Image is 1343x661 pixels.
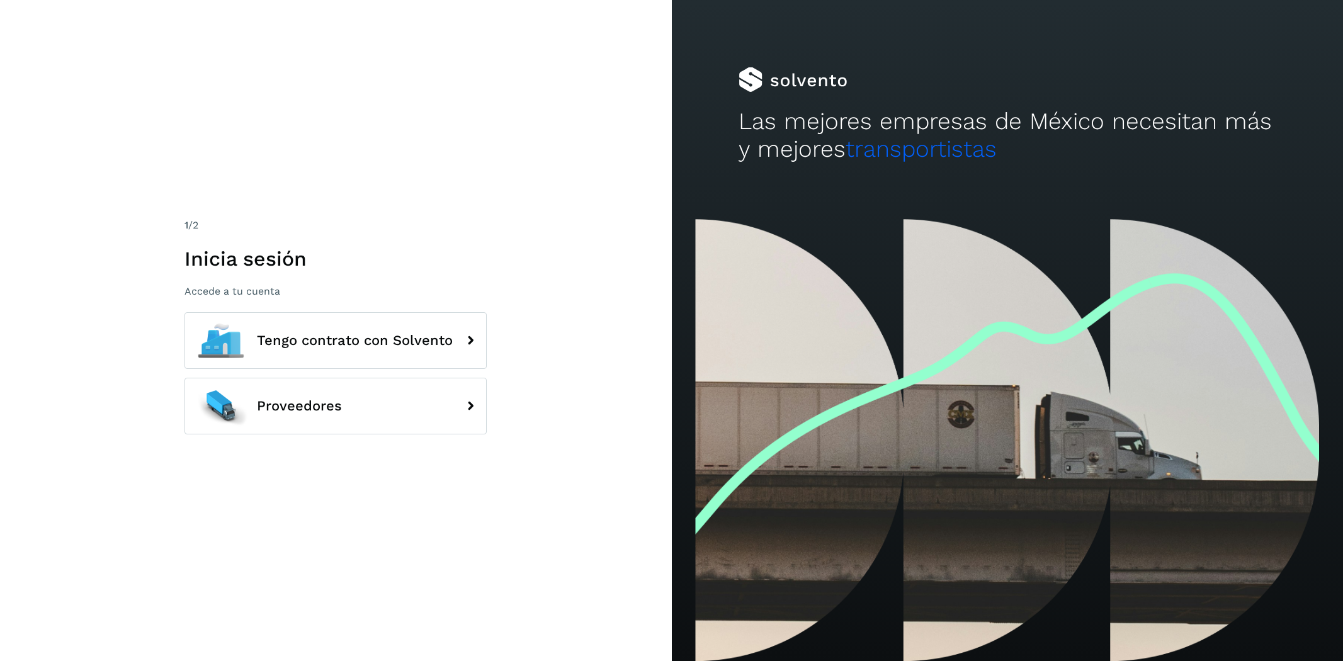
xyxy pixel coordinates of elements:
[184,247,487,271] h1: Inicia sesión
[257,398,342,414] span: Proveedores
[257,333,453,348] span: Tengo contrato con Solvento
[846,135,997,162] span: transportistas
[739,108,1276,164] h2: Las mejores empresas de México necesitan más y mejores
[184,218,487,233] div: /2
[184,312,487,369] button: Tengo contrato con Solvento
[184,285,487,297] p: Accede a tu cuenta
[184,219,188,231] span: 1
[184,378,487,434] button: Proveedores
